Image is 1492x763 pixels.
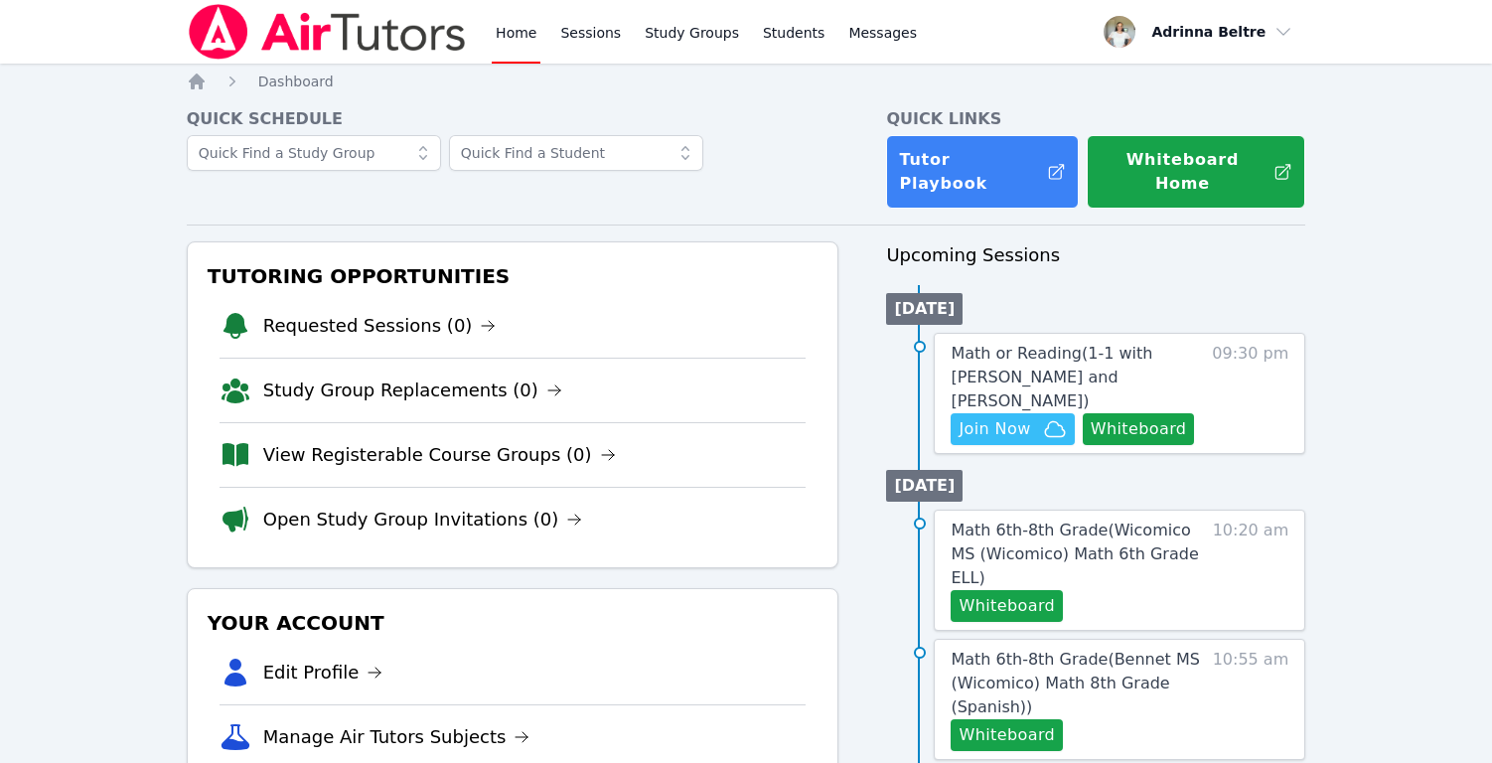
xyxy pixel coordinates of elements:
a: Open Study Group Invitations (0) [263,506,583,534]
span: Math 6th-8th Grade ( Bennet MS (Wicomico) Math 8th Grade (Spanish) ) [951,650,1199,716]
span: 10:20 am [1213,519,1289,622]
button: Join Now [951,413,1074,445]
a: Manage Air Tutors Subjects [263,723,530,751]
a: Edit Profile [263,659,383,687]
input: Quick Find a Student [449,135,703,171]
h3: Upcoming Sessions [886,241,1305,269]
span: Join Now [959,417,1030,441]
img: Air Tutors [187,4,468,60]
nav: Breadcrumb [187,72,1306,91]
button: Whiteboard [951,719,1063,751]
button: Whiteboard [1083,413,1195,445]
span: Math 6th-8th Grade ( Wicomico MS (Wicomico) Math 6th Grade ELL ) [951,521,1198,587]
a: Study Group Replacements (0) [263,377,562,404]
a: Math 6th-8th Grade(Bennet MS (Wicomico) Math 8th Grade (Spanish)) [951,648,1204,719]
a: View Registerable Course Groups (0) [263,441,616,469]
li: [DATE] [886,293,963,325]
span: 09:30 pm [1212,342,1288,445]
a: Math 6th-8th Grade(Wicomico MS (Wicomico) Math 6th Grade ELL) [951,519,1204,590]
button: Whiteboard Home [1087,135,1305,209]
a: Math or Reading(1-1 with [PERSON_NAME] and [PERSON_NAME]) [951,342,1204,413]
a: Tutor Playbook [886,135,1078,209]
h3: Your Account [204,605,822,641]
h4: Quick Links [886,107,1305,131]
h4: Quick Schedule [187,107,839,131]
li: [DATE] [886,470,963,502]
span: Messages [848,23,917,43]
span: Dashboard [258,74,334,89]
a: Requested Sessions (0) [263,312,497,340]
button: Whiteboard [951,590,1063,622]
span: 10:55 am [1213,648,1289,751]
span: Math or Reading ( 1-1 with [PERSON_NAME] and [PERSON_NAME] ) [951,344,1152,410]
a: Dashboard [258,72,334,91]
h3: Tutoring Opportunities [204,258,822,294]
input: Quick Find a Study Group [187,135,441,171]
